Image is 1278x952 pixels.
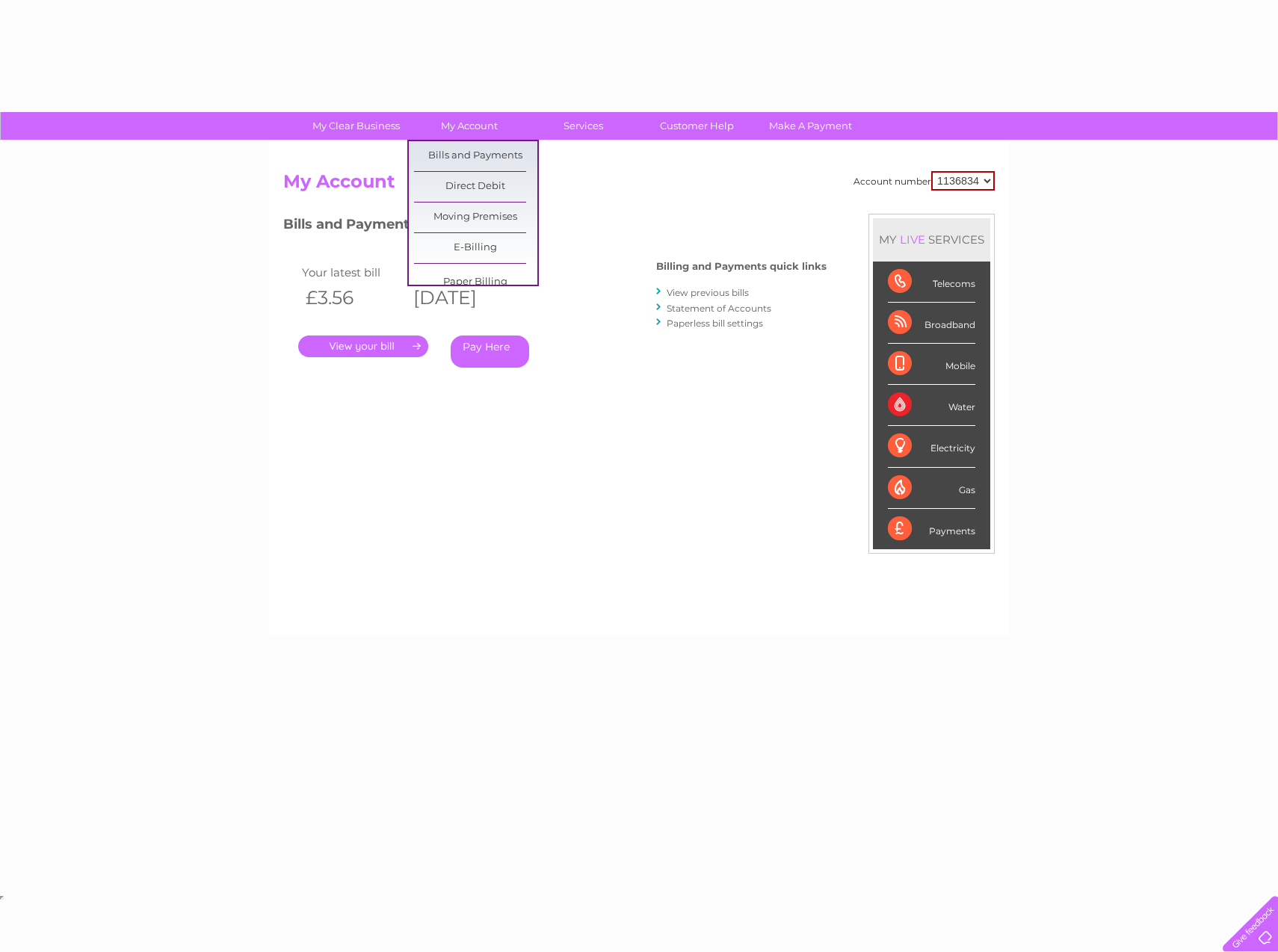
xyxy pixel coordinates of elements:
a: Paper Billing [414,268,537,297]
td: Your latest bill [298,262,406,282]
div: Electricity [888,426,975,467]
a: Moving Premises [414,203,537,232]
div: LIVE [897,232,928,247]
a: Statement of Accounts [667,303,771,314]
h4: Billing and Payments quick links [656,261,827,272]
a: Make A Payment [749,112,872,140]
a: View previous bills [667,287,749,298]
div: Telecoms [888,262,975,303]
a: Direct Debit [414,172,537,202]
th: [DATE] [406,282,513,313]
div: Broadband [888,303,975,344]
a: Bills and Payments [414,141,537,171]
td: Invoice date [406,262,513,282]
a: My Account [408,112,531,140]
div: Gas [888,468,975,509]
a: . [298,336,428,357]
th: £3.56 [298,282,406,313]
a: E-Billing [414,233,537,263]
a: Pay Here [451,336,529,368]
a: Customer Help [635,112,759,140]
div: Water [888,385,975,426]
div: Mobile [888,344,975,385]
div: Payments [888,509,975,549]
a: My Clear Business [294,112,418,140]
a: Paperless bill settings [667,318,763,329]
h2: My Account [283,171,995,200]
a: Services [522,112,645,140]
div: Account number [853,171,995,191]
h3: Bills and Payments [283,214,827,240]
div: MY SERVICES [873,218,990,261]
